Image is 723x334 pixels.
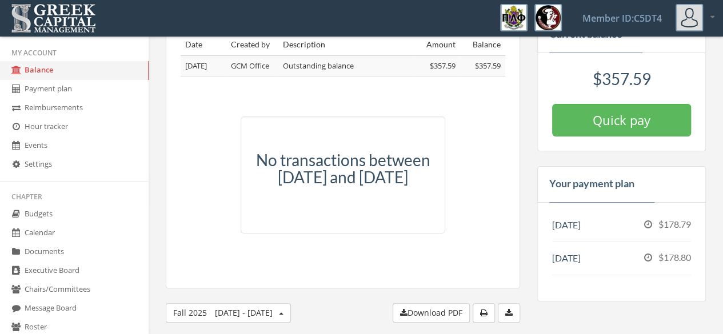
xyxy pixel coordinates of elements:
div: Date [185,39,222,50]
button: Quick pay [552,104,691,136]
h6: [DATE] [552,253,691,263]
div: Balance [464,39,501,50]
span: $357.59 [429,61,455,71]
h3: No transactions between [DATE] and [DATE] [255,151,431,187]
h4: Your payment plan [549,178,634,190]
div: Amount [419,39,456,50]
td: Outstanding balance [278,55,414,76]
td: GCM Office [226,55,278,76]
span: $178.80 [658,252,691,263]
span: $357.59 [475,61,501,71]
span: [DATE] - [DATE] [215,307,273,318]
td: [DATE] [181,55,226,76]
button: Fall 2025[DATE] - [DATE] [166,303,291,323]
button: Download PDF [393,303,470,323]
a: Member ID: C5DT4 [569,1,676,36]
h6: [DATE] [552,220,691,230]
div: Description [282,39,410,50]
div: Created by [231,39,274,50]
span: $357.59 [592,69,650,88]
span: Fall 2025 [173,307,273,318]
span: $178.79 [658,219,691,230]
